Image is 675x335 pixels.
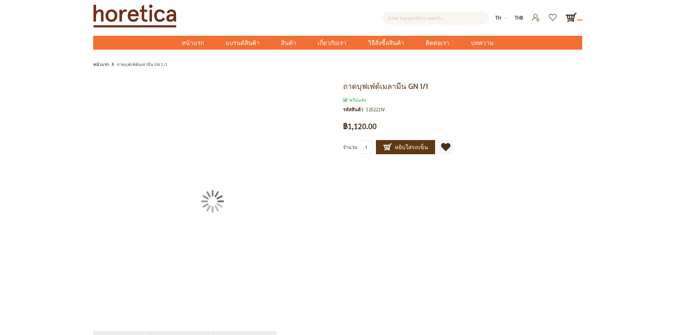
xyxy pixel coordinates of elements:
span: พร้อมส่ง [343,97,366,103]
span: ติดต่อเรา [426,36,450,50]
span: ฿1,120.00 [343,122,377,130]
strong: รหัสสินค้า [343,106,366,113]
a: วิธีสั่งซื้อสินค้า [357,36,415,50]
a: ติดต่อเรา [415,36,460,50]
span: บทความ [471,36,494,50]
div: สถานะของสินค้า [343,96,582,104]
a: หน้าแรก [93,60,109,68]
a: หน้าแรก [171,36,215,50]
img: กำลังโหลด... [201,190,224,213]
img: dropdown-icon.svg [504,16,508,20]
div: 125221IV [366,106,385,113]
a: สินค้า [270,36,307,50]
a: เกี่ยวกับเรา [307,36,357,50]
li: ถาดบุฟเฟ่ต์เมลามีน GN 1/1 [110,60,168,69]
span: เกี่ยวกับเรา [317,36,347,50]
a: แบรนด์สินค้า [215,36,270,50]
span: แบรนด์สินค้า [225,36,260,50]
a: เข้าสู่ระบบ [527,12,545,18]
span: THB [515,15,523,21]
span: สินค้า [281,36,296,50]
button: หยิบใส่รถเข็น [376,140,435,154]
span: หน้าแรก [182,38,204,48]
a: เพิ่มไปยังรายการโปรด [439,140,453,154]
span: วิธีสั่งซื้อสินค้า [368,36,404,50]
span: จำนวน [343,144,357,150]
span: ถาดบุฟเฟ่ต์เมลามีน GN 1/1 [343,80,428,92]
span: หยิบใส่รถเข็น [383,143,428,151]
a: รายการโปรด [545,12,562,18]
img: Horetica.com [93,4,176,28]
a: บทความ [460,36,504,50]
span: th [495,15,501,21]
